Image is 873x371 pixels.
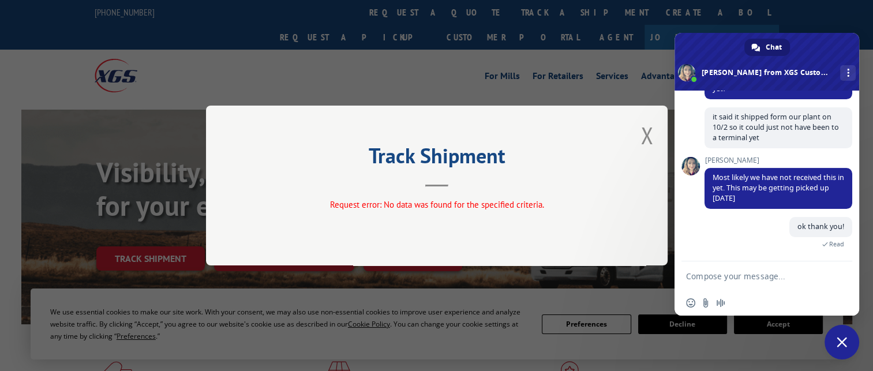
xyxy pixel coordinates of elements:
span: Read [829,240,844,248]
span: Chat [766,39,782,56]
h2: Track Shipment [264,148,610,170]
span: Request error: No data was found for the specified criteria. [329,199,544,210]
span: Audio message [716,298,725,308]
span: it said it shipped form our plant on 10/2 so it could just not have been to a terminal yet [713,112,839,143]
div: More channels [840,65,856,81]
span: Most likely we have not received this in yet. This may be getting picked up [DATE] [713,173,844,203]
textarea: Compose your message... [686,271,822,282]
span: Send a file [701,298,710,308]
span: Insert an emoji [686,298,695,308]
div: Chat [744,39,790,56]
span: [PERSON_NAME] [705,156,852,164]
span: ok thank you! [797,222,844,231]
button: Close modal [640,120,653,151]
div: Close chat [825,325,859,359]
